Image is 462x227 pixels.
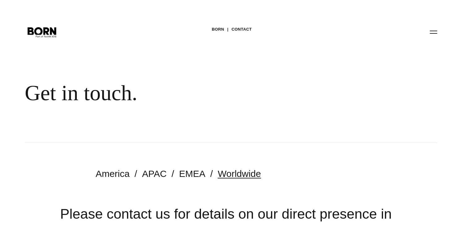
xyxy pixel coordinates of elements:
[218,169,261,179] a: Worldwide
[25,80,378,106] div: Get in touch.
[426,25,441,38] button: Open
[142,169,167,179] a: APAC
[179,169,205,179] a: EMEA
[212,25,224,34] a: BORN
[232,25,252,34] a: Contact
[96,169,130,179] a: America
